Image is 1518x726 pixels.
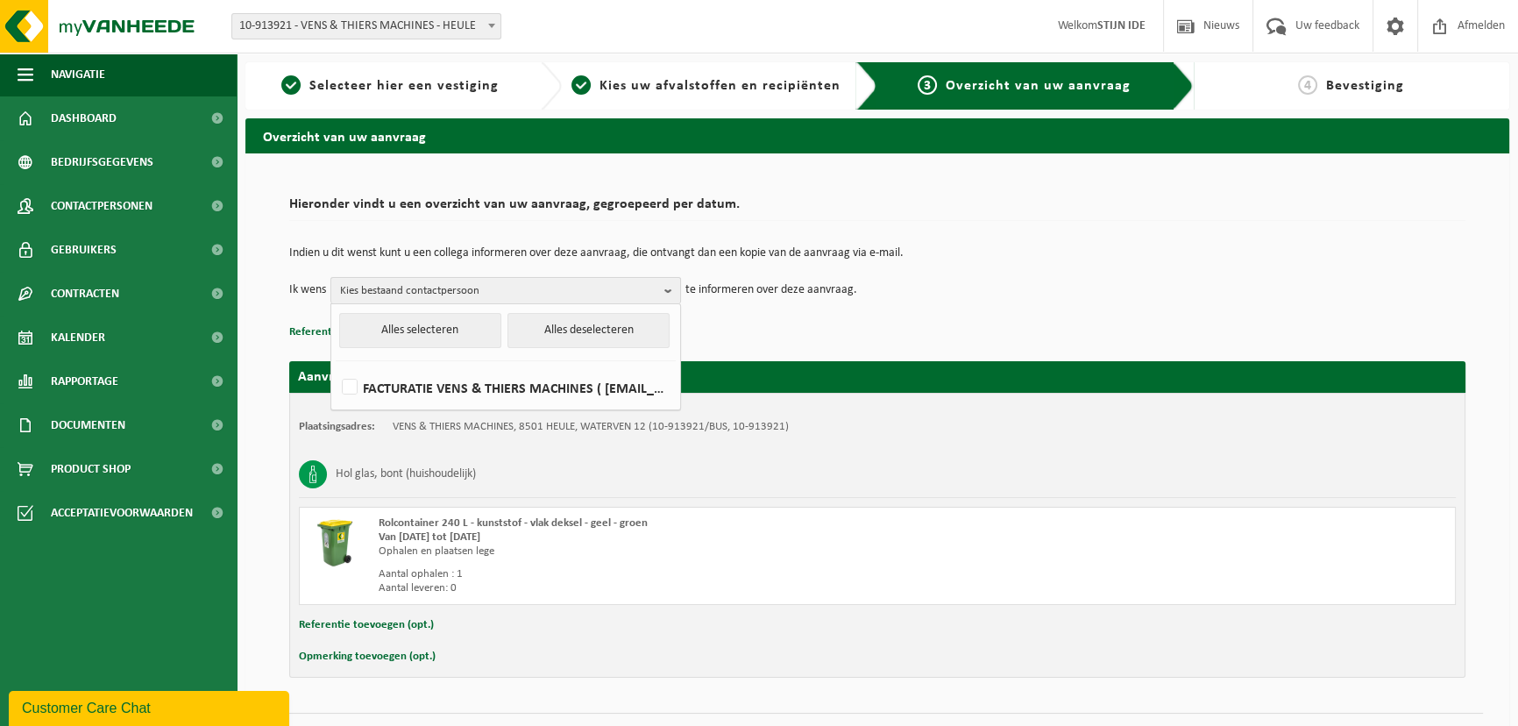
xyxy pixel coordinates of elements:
span: Bevestiging [1326,79,1404,93]
span: Navigatie [51,53,105,96]
iframe: chat widget [9,687,293,726]
strong: Aanvraag voor [DATE] [298,370,429,384]
h3: Hol glas, bont (huishoudelijk) [336,460,476,488]
span: 1 [281,75,301,95]
span: Kies uw afvalstoffen en recipiënten [599,79,841,93]
span: Selecteer hier een vestiging [309,79,499,93]
p: Ik wens [289,277,326,303]
span: Rapportage [51,359,118,403]
span: Kies bestaand contactpersoon [340,278,657,304]
label: FACTURATIE VENS & THIERS MACHINES ( [EMAIL_ADDRESS][DOMAIN_NAME] ) [338,374,671,401]
button: Alles deselecteren [507,313,670,348]
h2: Hieronder vindt u een overzicht van uw aanvraag, gegroepeerd per datum. [289,197,1465,221]
span: Dashboard [51,96,117,140]
strong: STIJN IDE [1097,19,1146,32]
td: VENS & THIERS MACHINES, 8501 HEULE, WATERVEN 12 (10-913921/BUS, 10-913921) [393,420,789,434]
span: Documenten [51,403,125,447]
span: 10-913921 - VENS & THIERS MACHINES - HEULE [231,13,501,39]
span: Gebruikers [51,228,117,272]
a: 2Kies uw afvalstoffen en recipiënten [571,75,843,96]
div: Aantal leveren: 0 [379,581,947,595]
span: 2 [571,75,591,95]
span: Acceptatievoorwaarden [51,491,193,535]
strong: Van [DATE] tot [DATE] [379,531,480,543]
div: Aantal ophalen : 1 [379,567,947,581]
span: Bedrijfsgegevens [51,140,153,184]
button: Referentie toevoegen (opt.) [289,321,424,344]
p: te informeren over deze aanvraag. [685,277,857,303]
a: 1Selecteer hier een vestiging [254,75,527,96]
span: Overzicht van uw aanvraag [946,79,1131,93]
span: Product Shop [51,447,131,491]
span: Rolcontainer 240 L - kunststof - vlak deksel - geel - groen [379,517,648,529]
button: Kies bestaand contactpersoon [330,277,681,303]
div: Ophalen en plaatsen lege [379,544,947,559]
img: WB-0240-HPE-GN-50.png [309,516,361,569]
span: Contracten [51,272,119,316]
span: 4 [1298,75,1317,95]
p: Indien u dit wenst kunt u een collega informeren over deze aanvraag, die ontvangt dan een kopie v... [289,247,1465,260]
span: Kalender [51,316,105,359]
strong: Plaatsingsadres: [299,421,375,432]
h2: Overzicht van uw aanvraag [245,118,1509,153]
button: Alles selecteren [339,313,501,348]
span: Contactpersonen [51,184,153,228]
button: Opmerking toevoegen (opt.) [299,645,436,668]
span: 10-913921 - VENS & THIERS MACHINES - HEULE [232,14,500,39]
button: Referentie toevoegen (opt.) [299,614,434,637]
span: 3 [918,75,937,95]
